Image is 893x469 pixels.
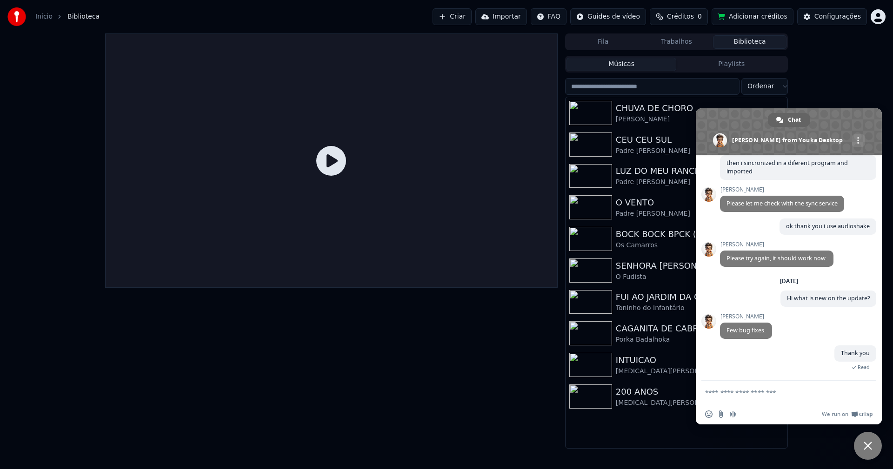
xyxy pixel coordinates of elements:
[616,367,784,376] div: [MEDICAL_DATA][PERSON_NAME]
[616,228,784,241] div: BOCK BOCK BPCK (VAI MAIS UMA)
[616,165,784,178] div: LUZ DO MEU RANCHO
[729,410,737,418] span: Audio message
[616,209,784,218] div: Padre [PERSON_NAME]
[616,196,784,209] div: O VENTO
[616,304,784,313] div: Toninho do Infantário
[616,398,784,408] div: [MEDICAL_DATA][PERSON_NAME]
[854,432,882,460] a: Close chat
[35,12,53,21] a: Início
[616,354,784,367] div: INTUICAO
[616,178,784,187] div: Padre [PERSON_NAME]
[859,410,873,418] span: Crisp
[712,8,793,25] button: Adicionar créditos
[616,102,784,115] div: CHUVA DE CHORO
[35,12,100,21] nav: breadcrumb
[570,8,646,25] button: Guides de vídeo
[787,294,870,302] span: Hi what is new on the update?
[705,381,854,404] textarea: Compose your message...
[726,199,838,207] span: Please let me check with the sync service
[433,8,472,25] button: Criar
[531,8,566,25] button: FAQ
[726,326,766,334] span: Few bug fixes.
[616,259,784,272] div: SENHORA [PERSON_NAME]
[616,335,784,344] div: Porka Badalhoka
[616,241,784,250] div: Os Camarros
[768,113,810,127] a: Chat
[616,291,784,304] div: FUI AO JARDIM DA CELESTE
[822,410,848,418] span: We run on
[616,133,784,146] div: CEU CEU SUL
[822,410,873,418] a: We run onCrisp
[780,278,798,284] div: [DATE]
[720,313,772,320] span: [PERSON_NAME]
[726,159,848,175] span: then i sincronized in a diferent program and imported
[720,186,844,193] span: [PERSON_NAME]
[67,12,100,21] span: Biblioteca
[616,115,784,124] div: [PERSON_NAME]
[616,146,784,156] div: Padre [PERSON_NAME]
[788,113,801,127] span: Chat
[841,349,870,357] span: Thank you
[705,410,713,418] span: Insert an emoji
[858,364,870,370] span: Read
[566,35,640,49] button: Fila
[713,35,786,49] button: Biblioteca
[7,7,26,26] img: youka
[566,58,677,71] button: Músicas
[616,322,784,335] div: CAGANITA DE CABRITA
[616,272,784,282] div: O Fudista
[650,8,708,25] button: Créditos0
[698,12,702,21] span: 0
[475,8,527,25] button: Importar
[797,8,867,25] button: Configurações
[720,241,833,248] span: [PERSON_NAME]
[640,35,713,49] button: Trabalhos
[726,254,827,262] span: Please try again, it should work now.
[616,385,784,398] div: 200 ANOS
[676,58,786,71] button: Playlists
[717,410,725,418] span: Send a file
[814,12,861,21] div: Configurações
[667,12,694,21] span: Créditos
[786,222,870,230] span: ok thank you i use audioshake
[747,82,774,91] span: Ordenar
